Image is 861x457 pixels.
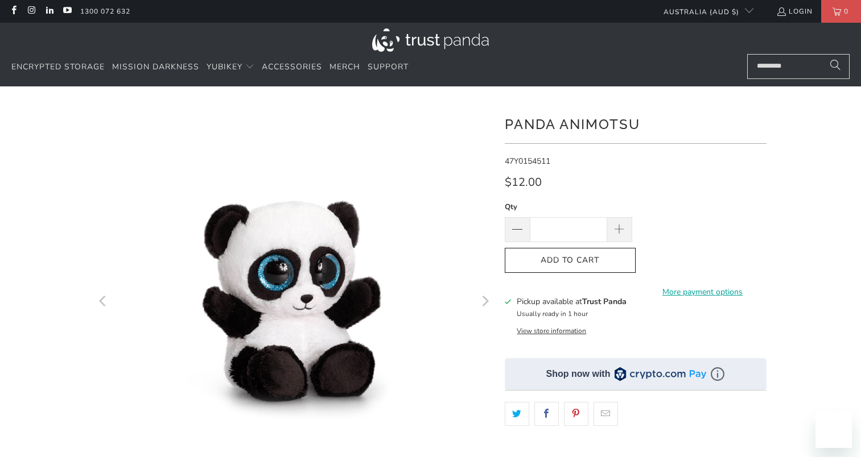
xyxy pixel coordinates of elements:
[368,54,409,81] a: Support
[26,7,36,16] a: Trust Panda Australia on Instagram
[262,54,322,81] a: Accessories
[564,402,588,426] a: Share this on Pinterest
[44,7,54,16] a: Trust Panda Australia on LinkedIn
[582,296,627,307] b: Trust Panda
[80,5,130,18] a: 1300 072 632
[368,61,409,72] span: Support
[517,326,586,335] button: View store information
[505,248,636,273] button: Add to Cart
[9,7,18,16] a: Trust Panda Australia on Facebook
[594,402,618,426] a: Email this to a friend
[112,54,199,81] a: Mission Darkness
[517,296,627,308] h3: Pickup available at
[821,54,850,79] button: Search
[372,28,489,52] img: Trust Panda Australia
[546,368,611,380] div: Shop now with
[747,54,850,79] input: Search...
[505,112,767,135] h1: Panda Animotsu
[505,156,550,167] span: 47Y0154511
[517,256,624,265] span: Add to Cart
[11,61,105,72] span: Encrypted Storage
[207,61,242,72] span: YubiKey
[517,309,588,318] small: Usually ready in 1 hour
[505,201,632,213] label: Qty
[112,61,199,72] span: Mission Darkness
[815,412,852,448] iframe: Button to launch messaging window
[505,175,542,190] span: $12.00
[11,54,105,81] a: Encrypted Storage
[207,54,254,81] summary: YubiKey
[11,54,409,81] nav: Translation missing: en.navigation.header.main_nav
[329,54,360,81] a: Merch
[329,61,360,72] span: Merch
[776,5,813,18] a: Login
[639,286,767,298] a: More payment options
[534,402,559,426] a: Share this on Facebook
[262,61,322,72] span: Accessories
[505,402,529,426] a: Share this on Twitter
[62,7,72,16] a: Trust Panda Australia on YouTube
